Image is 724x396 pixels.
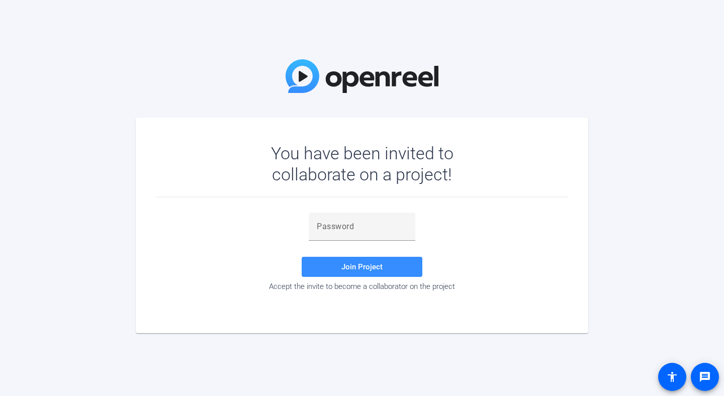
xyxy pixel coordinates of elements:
[302,257,422,277] button: Join Project
[156,282,568,291] div: Accept the invite to become a collaborator on the project
[242,143,483,185] div: You have been invited to collaborate on a project!
[666,371,678,383] mat-icon: accessibility
[286,59,438,93] img: OpenReel Logo
[317,221,407,233] input: Password
[699,371,711,383] mat-icon: message
[341,262,383,271] span: Join Project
